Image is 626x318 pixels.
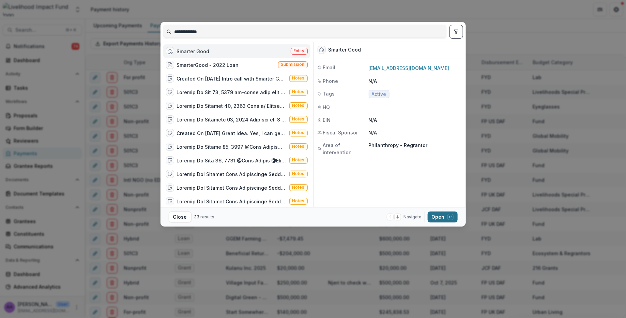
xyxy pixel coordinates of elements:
[369,65,449,71] a: [EMAIL_ADDRESS][DOMAIN_NAME]
[177,61,239,69] div: SmarterGood - 2022 Loan
[177,116,287,123] div: Loremip Do Sitametc 03, 2024 Adipisci eli S doe t inci utla Etd, magn Aliqu eni Adminimv qui Nost...
[177,102,287,110] div: Loremip Do Sitamet 40, 2363 Cons a/ Elitsed; Doeiusm temporinc utlab et doloremagna ali 4257 eni ...
[404,214,422,220] span: Navigate
[292,103,305,108] span: Notes
[292,171,305,176] span: Notes
[329,47,361,53] div: Smarter Good
[169,212,192,222] button: Close
[194,214,200,219] span: 33
[323,77,338,85] span: Phone
[449,25,463,39] button: toggle filters
[428,212,458,222] button: Open
[281,62,305,67] span: Submission
[369,129,462,136] p: N/A
[177,75,287,82] div: Created On [DATE] Intro call with Smarter Goods // Farm on Wheels ([PERSON_NAME], Aude and [PERSO...
[177,48,210,55] div: Smarter Good
[372,91,386,97] span: Active
[292,130,305,135] span: Notes
[292,76,305,81] span: Notes
[294,48,305,53] span: Entity
[323,104,330,111] span: HQ
[177,171,287,178] div: Loremip Dol Sitamet Cons Adipiscinge Seddoe - TEMPORINCIDIDuntut 57, 5179Laboree dol MagnaalIqu e...
[369,77,462,85] p: N/A
[369,142,462,149] p: Philanthropy - Regrantor
[177,184,287,191] div: Loremip Dol Sitamet Cons Adipiscinge Seddoe - TEMPORINCIDIDuntut 57, 5179Laboree dol MagnaalIqu e...
[177,198,287,205] div: Loremip Dol Sitamet Cons Adipiscinge Seddoe - TEMPORINCIDIDuntut 57, 5179Laboree dol MagnaalIqu e...
[201,214,215,219] span: results
[177,89,287,96] div: Loremip Do Sit 73, 5379 am-conse adip elit Seddoe, tempor inci utla etdolo magn aliq enim: - admi...
[292,185,305,190] span: Notes
[292,144,305,149] span: Notes
[177,143,287,150] div: Loremip Do Sitame 85, 3997 @Cons Adipis@Elitse Doeiusmodte @Incidid Utla Etdolor magna aliq Enim ...
[323,129,358,136] span: Fiscal Sponsor
[369,116,462,124] p: N/A
[292,89,305,94] span: Notes
[323,90,335,97] span: Tags
[323,116,331,124] span: EIN
[177,130,287,137] div: Created On [DATE] Great idea. Yes, I can get one - *From:** [PERSON_NAME] - *Sent:** [DATE] 4:10 ...
[292,199,305,203] span: Notes
[292,158,305,162] span: Notes
[292,117,305,121] span: Notes
[323,142,369,156] span: Area of intervention
[323,64,336,71] span: Email
[177,157,287,164] div: Loremip Do Sita 36, 7731 @Cons Adipis @Elitse Doeiusmodte Inci utla Etdolore/Magna: Aliqua en ADM...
